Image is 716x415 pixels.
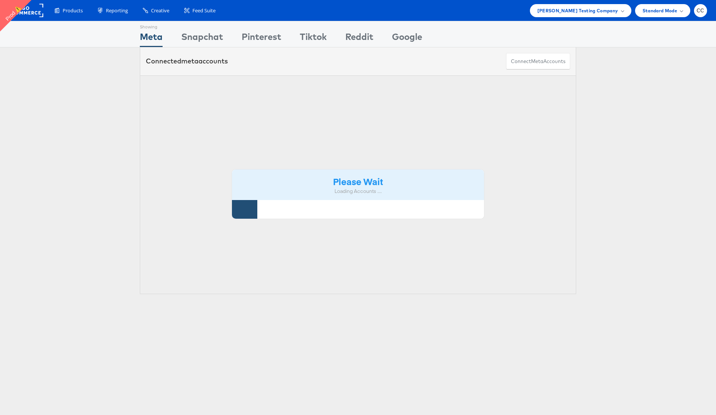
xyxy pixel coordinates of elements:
[63,7,83,14] span: Products
[151,7,169,14] span: Creative
[181,30,223,47] div: Snapchat
[242,30,281,47] div: Pinterest
[181,57,198,65] span: meta
[146,56,228,66] div: Connected accounts
[697,8,704,13] span: CC
[643,7,677,15] span: Standard Mode
[506,53,570,70] button: ConnectmetaAccounts
[140,30,163,47] div: Meta
[392,30,422,47] div: Google
[140,21,163,30] div: Showing
[300,30,327,47] div: Tiktok
[345,30,373,47] div: Reddit
[537,7,618,15] span: [PERSON_NAME] Testing Company
[333,175,383,187] strong: Please Wait
[106,7,128,14] span: Reporting
[238,188,478,195] div: Loading Accounts ....
[531,58,543,65] span: meta
[192,7,216,14] span: Feed Suite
